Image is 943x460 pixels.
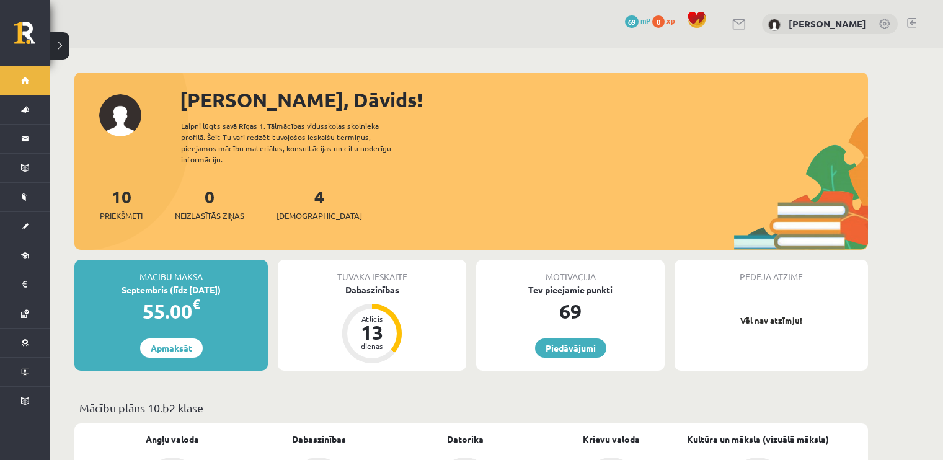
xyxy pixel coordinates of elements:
[181,120,413,165] div: Laipni lūgts savā Rīgas 1. Tālmācības vidusskolas skolnieka profilā. Šeit Tu vari redzēt tuvojošo...
[278,260,466,283] div: Tuvākā ieskaite
[681,314,862,327] p: Vēl nav atzīmju!
[192,295,200,313] span: €
[277,185,362,222] a: 4[DEMOGRAPHIC_DATA]
[789,17,866,30] a: [PERSON_NAME]
[74,283,268,296] div: Septembris (līdz [DATE])
[140,338,203,358] a: Apmaksāt
[652,15,665,28] span: 0
[14,22,50,53] a: Rīgas 1. Tālmācības vidusskola
[447,433,484,446] a: Datorika
[146,433,199,446] a: Angļu valoda
[74,260,268,283] div: Mācību maksa
[278,283,466,296] div: Dabaszinības
[175,185,244,222] a: 0Neizlasītās ziņas
[79,399,863,416] p: Mācību plāns 10.b2 klase
[625,15,639,28] span: 69
[535,338,606,358] a: Piedāvājumi
[353,342,391,350] div: dienas
[666,15,675,25] span: xp
[74,296,268,326] div: 55.00
[476,260,665,283] div: Motivācija
[100,210,143,222] span: Priekšmeti
[100,185,143,222] a: 10Priekšmeti
[625,15,650,25] a: 69 mP
[353,315,391,322] div: Atlicis
[175,210,244,222] span: Neizlasītās ziņas
[583,433,640,446] a: Krievu valoda
[675,260,868,283] div: Pēdējā atzīme
[640,15,650,25] span: mP
[687,433,829,446] a: Kultūra un māksla (vizuālā māksla)
[277,210,362,222] span: [DEMOGRAPHIC_DATA]
[180,85,868,115] div: [PERSON_NAME], Dāvids!
[476,296,665,326] div: 69
[652,15,681,25] a: 0 xp
[476,283,665,296] div: Tev pieejamie punkti
[353,322,391,342] div: 13
[768,19,781,31] img: Dāvids Meņšovs
[292,433,346,446] a: Dabaszinības
[278,283,466,365] a: Dabaszinības Atlicis 13 dienas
